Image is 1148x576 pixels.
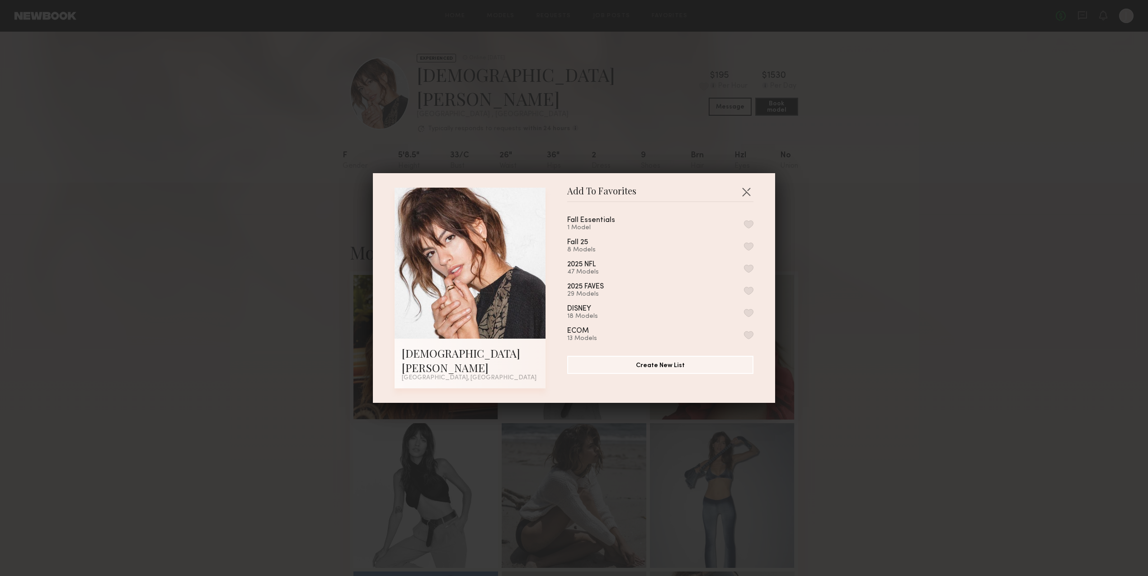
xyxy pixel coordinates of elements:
[567,224,637,231] div: 1 Model
[567,246,610,254] div: 8 Models
[567,188,636,201] span: Add To Favorites
[567,291,626,298] div: 29 Models
[567,305,591,313] div: DISNEY
[567,356,753,374] button: Create New List
[739,184,753,199] button: Close
[402,375,538,381] div: [GEOGRAPHIC_DATA], [GEOGRAPHIC_DATA]
[567,283,604,291] div: 2025 FAVES
[567,313,613,320] div: 18 Models
[567,217,615,224] div: Fall Essentials
[567,269,618,276] div: 47 Models
[567,335,611,342] div: 13 Models
[567,327,589,335] div: ECOM
[567,261,596,269] div: 2025 NFL
[402,346,538,375] div: [DEMOGRAPHIC_DATA][PERSON_NAME]
[567,239,588,246] div: Fall 25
